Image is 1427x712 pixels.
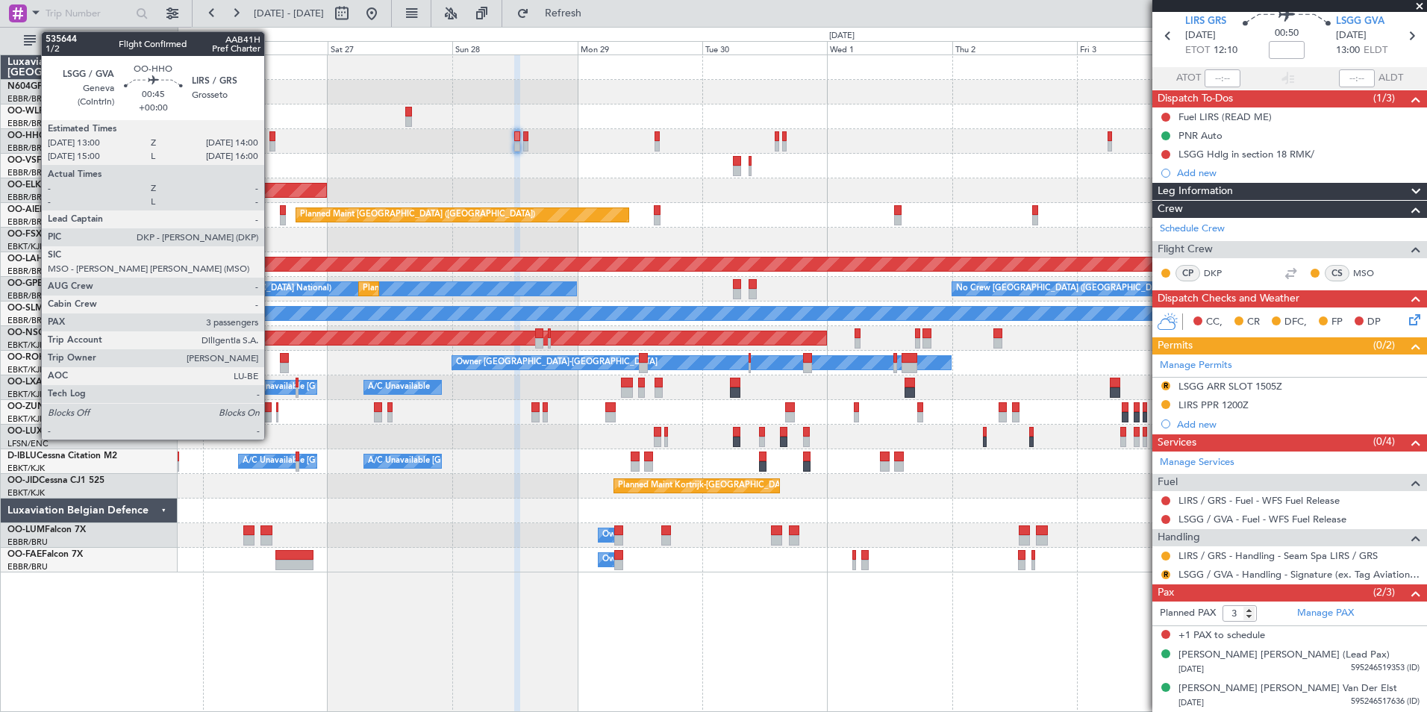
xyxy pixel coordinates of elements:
a: EBBR/BRU [7,93,48,104]
span: (2/3) [1373,584,1395,600]
span: [DATE] [1178,697,1204,708]
span: (1/3) [1373,90,1395,106]
a: Manage Services [1160,455,1234,470]
span: [DATE] [1178,663,1204,675]
div: Sun 28 [452,41,577,54]
span: DFC, [1284,315,1307,330]
div: Planned Maint [GEOGRAPHIC_DATA] ([GEOGRAPHIC_DATA]) [300,204,535,226]
span: OO-FSX [7,230,42,239]
a: OO-AIEFalcon 7X [7,205,81,214]
a: OO-FAEFalcon 7X [7,550,83,559]
div: CS [1325,265,1349,281]
div: Add new [1177,418,1420,431]
span: N604GF [7,82,43,91]
a: OO-GPEFalcon 900EX EASy II [7,279,131,288]
span: Leg Information [1158,183,1233,200]
div: LSGG Hdlg in section 18 RMK/ [1178,148,1314,160]
div: Owner Melsbroek Air Base [602,549,704,571]
input: Trip Number [46,2,131,25]
input: --:-- [1205,69,1240,87]
a: EBBR/BRU [7,216,48,228]
a: OO-HHOFalcon 8X [7,131,87,140]
span: Fuel [1158,474,1178,491]
div: Mon 29 [578,41,702,54]
div: A/C Unavailable [368,376,430,399]
span: OO-NSG [7,328,45,337]
a: DKP [1204,266,1237,280]
div: [DATE] [181,30,206,43]
div: Wed 1 [827,41,952,54]
a: MSO [1353,266,1387,280]
span: Crew [1158,201,1183,218]
span: +1 PAX to schedule [1178,628,1265,643]
a: EBBR/BRU [7,561,48,572]
div: [PERSON_NAME] [PERSON_NAME] Van Der Elst [1178,681,1397,696]
a: EBBR/BRU [7,192,48,203]
div: A/C Unavailable [GEOGRAPHIC_DATA] ([GEOGRAPHIC_DATA] National) [243,376,520,399]
div: CP [1175,265,1200,281]
span: ETOT [1185,43,1210,58]
a: EBBR/BRU [7,290,48,302]
div: A/C Unavailable [GEOGRAPHIC_DATA]-[GEOGRAPHIC_DATA] [368,450,606,472]
a: EBBR/BRU [7,266,48,277]
div: Planned Maint Kortrijk-[GEOGRAPHIC_DATA] [618,475,792,497]
a: OO-NSGCessna Citation CJ4 [7,328,128,337]
span: OO-AIE [7,205,40,214]
span: Pax [1158,584,1174,602]
span: OO-HHO [7,131,46,140]
div: Fri 26 [203,41,328,54]
a: EBKT/KJK [7,340,45,351]
a: OO-ROKCessna Citation CJ4 [7,353,128,362]
a: OO-LUXCessna Citation CJ4 [7,427,125,436]
a: EBKT/KJK [7,241,45,252]
span: [DATE] - [DATE] [254,7,324,20]
a: OO-LAHFalcon 7X [7,254,84,263]
span: D-IBLU [7,452,37,460]
a: EBKT/KJK [7,413,45,425]
span: OO-SLM [7,304,43,313]
a: LFSN/ENC [7,438,49,449]
label: Planned PAX [1160,606,1216,621]
a: OO-JIDCessna CJ1 525 [7,476,104,485]
div: LIRS PPR 1200Z [1178,399,1249,411]
a: EBBR/BRU [7,118,48,129]
span: 595246517636 (ID) [1351,696,1420,708]
a: LIRS / GRS - Handling - Seam Spa LIRS / GRS [1178,549,1378,562]
a: EBBR/BRU [7,537,48,548]
button: Refresh [510,1,599,25]
span: OO-GPE [7,279,43,288]
div: Sat 27 [328,41,452,54]
div: A/C Unavailable [GEOGRAPHIC_DATA] ([GEOGRAPHIC_DATA] National) [243,450,520,472]
span: OO-ROK [7,353,45,362]
span: OO-VSF [7,156,42,165]
button: R [1161,570,1170,579]
span: ELDT [1364,43,1387,58]
span: 13:00 [1336,43,1360,58]
span: All Aircraft [39,36,157,46]
a: OO-VSFFalcon 8X [7,156,83,165]
a: EBKT/KJK [7,389,45,400]
a: OO-ELKFalcon 8X [7,181,82,190]
div: LSGG ARR SLOT 1505Z [1178,380,1282,393]
a: OO-ZUNCessna Citation CJ4 [7,402,128,411]
div: Planned Maint [GEOGRAPHIC_DATA] ([GEOGRAPHIC_DATA] National) [363,278,633,300]
span: OO-ELK [7,181,41,190]
span: CC, [1206,315,1223,330]
span: (0/2) [1373,337,1395,353]
a: LIRS / GRS - Fuel - WFS Fuel Release [1178,494,1340,507]
span: OO-JID [7,476,39,485]
span: OO-FAE [7,550,42,559]
a: EBKT/KJK [7,487,45,499]
a: Manage PAX [1297,606,1354,621]
div: No Crew [GEOGRAPHIC_DATA] ([GEOGRAPHIC_DATA] National) [81,278,331,300]
a: OO-LUMFalcon 7X [7,525,86,534]
a: D-IBLUCessna Citation M2 [7,452,117,460]
button: R [1161,381,1170,390]
span: OO-WLP [7,107,44,116]
div: Owner Melsbroek Air Base [602,524,704,546]
span: Dispatch Checks and Weather [1158,290,1299,307]
a: LSGG / GVA - Fuel - WFS Fuel Release [1178,513,1346,525]
a: EBBR/BRU [7,315,48,326]
span: Dispatch To-Dos [1158,90,1233,107]
a: LSGG / GVA - Handling - Signature (ex. Tag Aviation) LSGG / GVA [1178,568,1420,581]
